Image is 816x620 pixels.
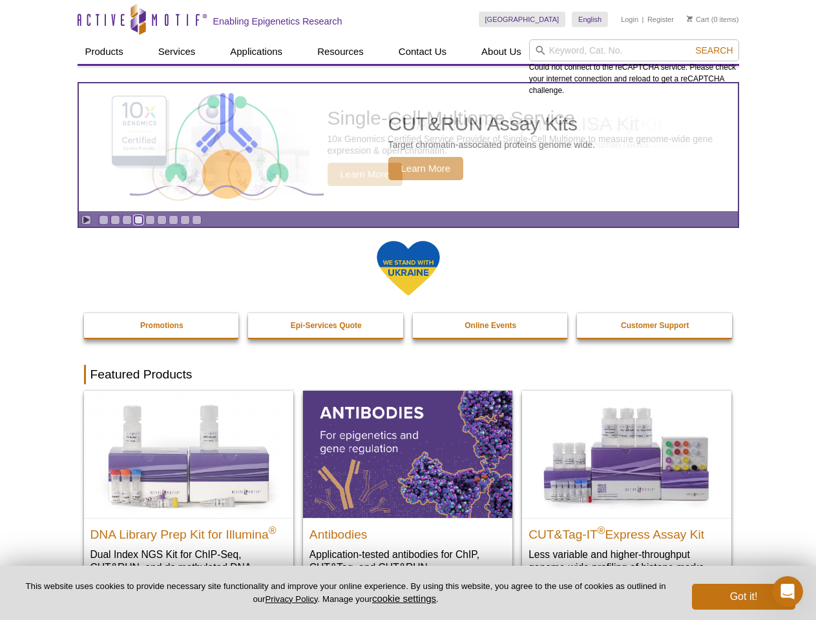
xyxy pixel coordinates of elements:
a: Customer Support [577,313,733,338]
a: English [572,12,608,27]
a: Go to slide 8 [180,215,190,225]
h2: CUT&Tag-IT Express Assay Kit [528,522,725,541]
a: Go to slide 3 [122,215,132,225]
a: Contact Us [391,39,454,64]
a: Register [647,15,674,24]
h2: Antibodies [309,522,506,541]
a: Go to slide 6 [157,215,167,225]
button: cookie settings [372,593,436,604]
strong: Customer Support [621,321,689,330]
a: Services [151,39,204,64]
img: CUT&RUN Assay Kits [130,88,324,207]
p: Application-tested antibodies for ChIP, CUT&Tag, and CUT&RUN. [309,548,506,574]
li: (0 items) [687,12,739,27]
a: [GEOGRAPHIC_DATA] [479,12,566,27]
p: Target chromatin-associated proteins genome wide. [388,139,596,150]
a: Cart [687,15,709,24]
h2: Enabling Epigenetics Research [213,15,342,27]
a: Go to slide 4 [134,215,143,225]
a: Online Events [413,313,569,338]
article: CUT&RUN Assay Kits [79,83,738,211]
a: Resources [309,39,371,64]
img: Your Cart [687,15,693,22]
h2: CUT&RUN Assay Kits [388,114,596,134]
strong: Promotions [140,321,183,330]
button: Search [691,45,737,56]
span: Search [695,45,733,56]
a: Applications [222,39,290,64]
p: This website uses cookies to provide necessary site functionality and improve your online experie... [21,581,671,605]
div: Could not connect to the reCAPTCHA service. Please check your internet connection and reload to g... [529,39,739,96]
a: Go to slide 7 [169,215,178,225]
button: Got it! [692,584,795,610]
a: Login [621,15,638,24]
input: Keyword, Cat. No. [529,39,739,61]
a: CUT&RUN Assay Kits CUT&RUN Assay Kits Target chromatin-associated proteins genome wide. Learn More [79,83,738,211]
h2: DNA Library Prep Kit for Illumina [90,522,287,541]
a: Promotions [84,313,240,338]
p: Less variable and higher-throughput genome-wide profiling of histone marks​. [528,548,725,574]
img: All Antibodies [303,391,512,517]
a: Epi-Services Quote [248,313,404,338]
sup: ® [598,524,605,535]
iframe: Intercom live chat [772,576,803,607]
a: About Us [474,39,529,64]
a: Go to slide 2 [110,215,120,225]
sup: ® [269,524,277,535]
a: Privacy Policy [265,594,317,604]
a: Products [78,39,131,64]
a: CUT&Tag-IT® Express Assay Kit CUT&Tag-IT®Express Assay Kit Less variable and higher-throughput ge... [522,391,731,586]
a: Toggle autoplay [81,215,91,225]
li: | [642,12,644,27]
strong: Online Events [465,321,516,330]
strong: Epi-Services Quote [291,321,362,330]
img: CUT&Tag-IT® Express Assay Kit [522,391,731,517]
span: Learn More [388,157,464,180]
h2: Featured Products [84,365,733,384]
img: DNA Library Prep Kit for Illumina [84,391,293,517]
p: Dual Index NGS Kit for ChIP-Seq, CUT&RUN, and ds methylated DNA assays. [90,548,287,587]
a: Go to slide 1 [99,215,109,225]
a: Go to slide 9 [192,215,202,225]
a: Go to slide 5 [145,215,155,225]
a: DNA Library Prep Kit for Illumina DNA Library Prep Kit for Illumina® Dual Index NGS Kit for ChIP-... [84,391,293,599]
a: All Antibodies Antibodies Application-tested antibodies for ChIP, CUT&Tag, and CUT&RUN. [303,391,512,586]
img: We Stand With Ukraine [376,240,441,297]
